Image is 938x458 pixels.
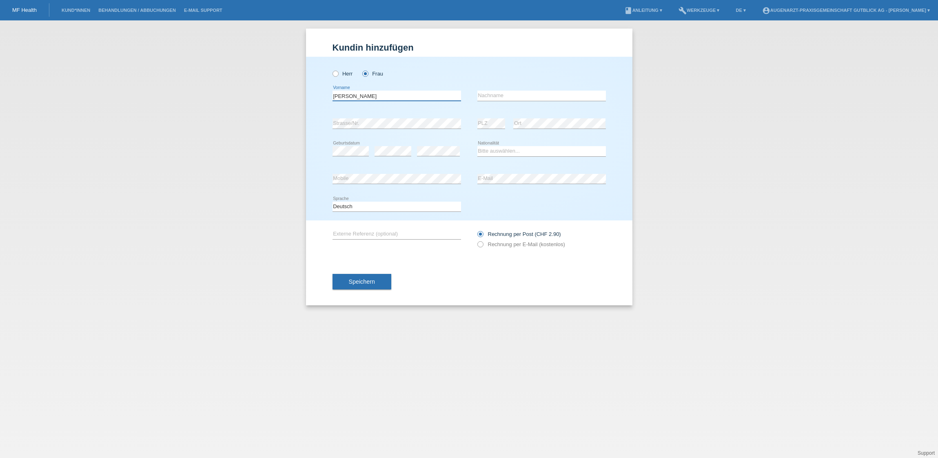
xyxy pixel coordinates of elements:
[674,8,724,13] a: buildWerkzeuge ▾
[362,71,383,77] label: Frau
[758,8,934,13] a: account_circleAugenarzt-Praxisgemeinschaft Gutblick AG - [PERSON_NAME] ▾
[762,7,770,15] i: account_circle
[620,8,666,13] a: bookAnleitung ▾
[477,231,483,241] input: Rechnung per Post (CHF 2.90)
[362,71,368,76] input: Frau
[477,241,483,251] input: Rechnung per E-Mail (kostenlos)
[180,8,226,13] a: E-Mail Support
[477,231,561,237] label: Rechnung per Post (CHF 2.90)
[12,7,37,13] a: MF Health
[732,8,750,13] a: DE ▾
[349,278,375,285] span: Speichern
[333,274,391,289] button: Speichern
[94,8,180,13] a: Behandlungen / Abbuchungen
[679,7,687,15] i: build
[333,71,353,77] label: Herr
[624,7,632,15] i: book
[918,450,935,456] a: Support
[333,42,606,53] h1: Kundin hinzufügen
[333,71,338,76] input: Herr
[58,8,94,13] a: Kund*innen
[477,241,565,247] label: Rechnung per E-Mail (kostenlos)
